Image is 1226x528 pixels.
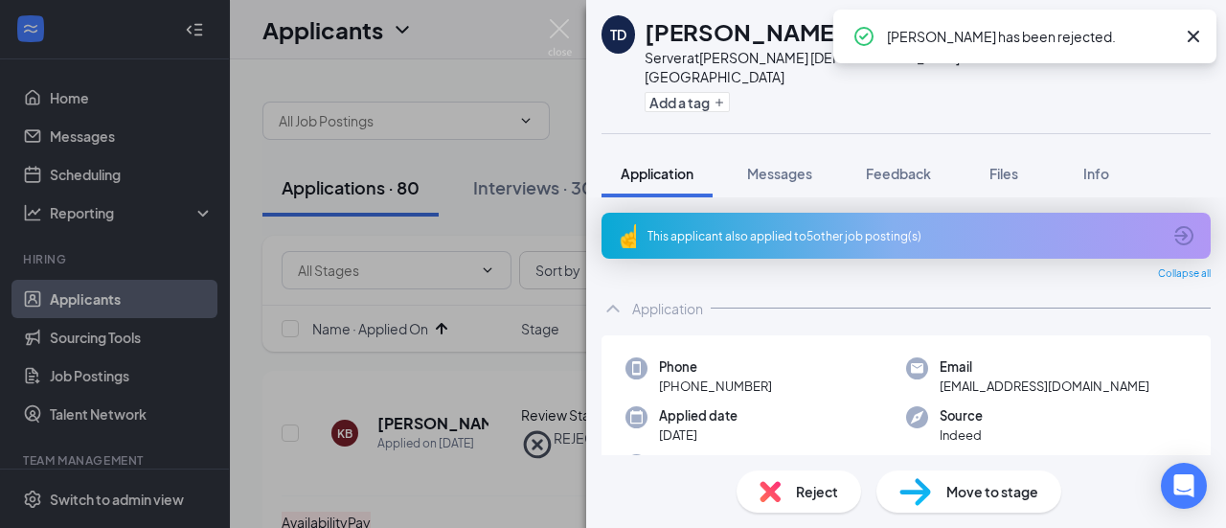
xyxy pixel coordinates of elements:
[1172,224,1195,247] svg: ArrowCircle
[989,165,1018,182] span: Files
[659,425,738,445] span: [DATE]
[1158,266,1211,282] span: Collapse all
[659,377,772,396] span: [PHONE_NUMBER]
[940,425,983,445] span: Indeed
[747,165,812,182] span: Messages
[645,92,730,112] button: PlusAdd a tag
[852,25,875,48] svg: CheckmarkCircle
[796,481,838,502] span: Reject
[659,454,778,473] span: Preferred language
[887,25,1174,48] div: [PERSON_NAME] has been rejected.
[632,299,703,318] div: Application
[1182,25,1205,48] svg: Cross
[714,97,725,108] svg: Plus
[940,406,983,425] span: Source
[645,48,1086,86] div: Server at [PERSON_NAME] [DEMOGRAPHIC_DATA]-fil-A - [GEOGRAPHIC_DATA]
[659,357,772,377] span: Phone
[946,481,1038,502] span: Move to stage
[1083,165,1109,182] span: Info
[659,406,738,425] span: Applied date
[610,25,626,44] div: TD
[645,15,843,48] h1: [PERSON_NAME]
[940,357,1149,377] span: Email
[1161,463,1207,509] div: Open Intercom Messenger
[621,165,693,182] span: Application
[602,297,624,320] svg: ChevronUp
[940,377,1149,396] span: [EMAIL_ADDRESS][DOMAIN_NAME]
[866,165,931,182] span: Feedback
[647,228,1161,244] div: This applicant also applied to 5 other job posting(s)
